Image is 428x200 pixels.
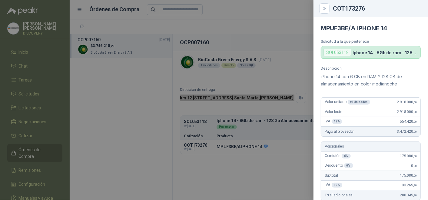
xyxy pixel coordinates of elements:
span: Descuento [325,163,353,168]
span: Subtotal [325,173,338,178]
span: ,00 [413,130,417,133]
div: SOL053118 [323,49,351,56]
span: 175.080 [400,173,417,178]
span: 2.918.000 [397,110,417,114]
div: 6 % [342,154,351,158]
p: Solicitud a la que pertenece [321,39,421,44]
span: 554.420 [400,119,417,124]
p: Iphone 14 - 8Gb de ram - 128 Gb Almacenamiento [353,50,418,55]
span: 175.080 [400,154,417,158]
div: 19 % [332,119,343,124]
span: ,20 [413,194,417,197]
h4: MPUF3BE/A IPHONE 14 [321,25,421,32]
span: Valor unitario [325,100,370,105]
span: Comisión [325,154,351,158]
span: IVA [325,119,342,124]
span: Valor bruto [325,110,342,114]
span: ,00 [413,110,417,114]
div: 19 % [332,183,343,188]
span: IVA [325,183,342,188]
span: 2.918.000 [397,100,417,104]
span: ,00 [413,155,417,158]
span: ,00 [413,120,417,123]
div: Total adicionales [321,190,420,200]
div: 0 % [344,163,353,168]
span: Pago al proveedor [325,129,354,134]
span: ,20 [413,184,417,187]
span: ,00 [413,101,417,104]
span: 0 [411,164,417,168]
span: ,00 [413,164,417,168]
p: Descripción [321,66,421,71]
span: ,00 [413,174,417,177]
span: 33.265 [402,183,417,187]
p: iPhone 14 con 6 GB en RAM Y 128 GB de almacenamiento en color medianoche [321,73,421,88]
span: 3.472.420 [397,129,417,134]
div: x 1 Unidades [348,100,370,105]
button: Close [321,5,328,12]
div: Adicionales [321,142,420,152]
div: COT173276 [333,5,421,12]
span: 208.345 [400,193,417,197]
